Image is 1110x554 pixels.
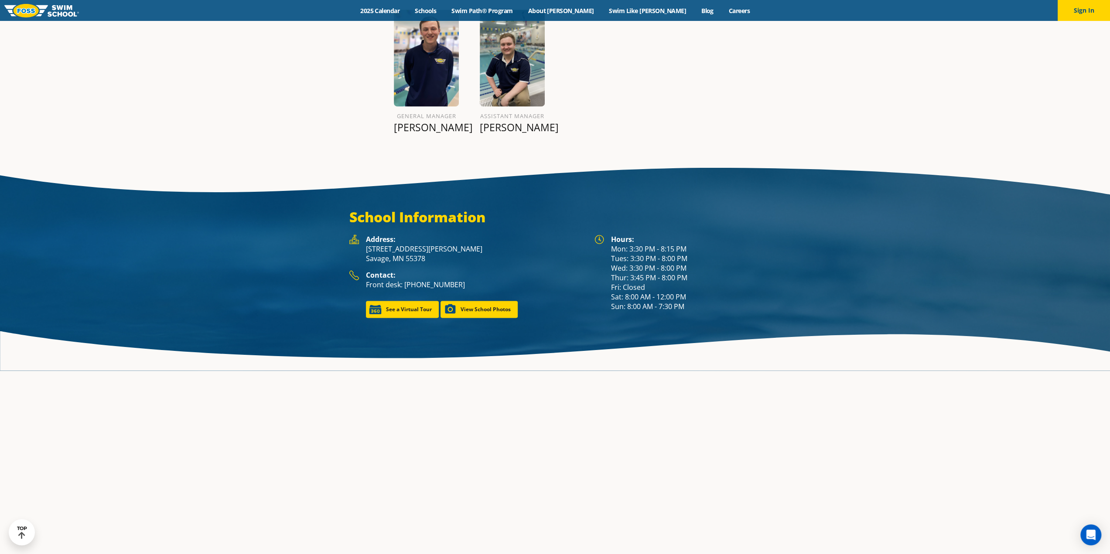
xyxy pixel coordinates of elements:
[394,111,459,121] h6: General Manager
[366,244,586,263] p: [STREET_ADDRESS][PERSON_NAME] Savage, MN 55378
[4,4,79,17] img: FOSS Swim School Logo
[601,7,694,15] a: Swim Like [PERSON_NAME]
[520,7,601,15] a: About [PERSON_NAME]
[349,270,359,280] img: Foss Location Contact
[349,392,761,545] iframe: 8300 egan drive savage MN 55378
[693,7,721,15] a: Blog
[480,111,545,121] h6: Assistant Manager
[353,7,407,15] a: 2025 Calendar
[366,301,439,318] a: See a Virtual Tour
[721,7,757,15] a: Careers
[611,235,761,311] div: Mon: 3:30 PM - 8:15 PM Tues: 3:30 PM - 8:00 PM Wed: 3:30 PM - 8:00 PM Thur: 3:45 PM - 8:00 PM Fri...
[480,10,545,107] img: IMG_3517-e1650404141390.jpg
[394,10,459,107] img: JACOB_V_2019_WEB.jpg
[594,235,604,244] img: Foss Location Hours
[349,235,359,244] img: Foss Location Address
[444,7,520,15] a: Swim Path® Program
[366,235,396,244] strong: Address:
[611,235,634,244] strong: Hours:
[407,7,444,15] a: Schools
[366,280,586,289] p: Front desk: [PHONE_NUMBER]
[1080,524,1101,545] div: Open Intercom Messenger
[349,208,761,226] h3: School Information
[441,301,518,318] a: View School Photos
[366,270,396,280] strong: Contact:
[17,526,27,539] div: TOP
